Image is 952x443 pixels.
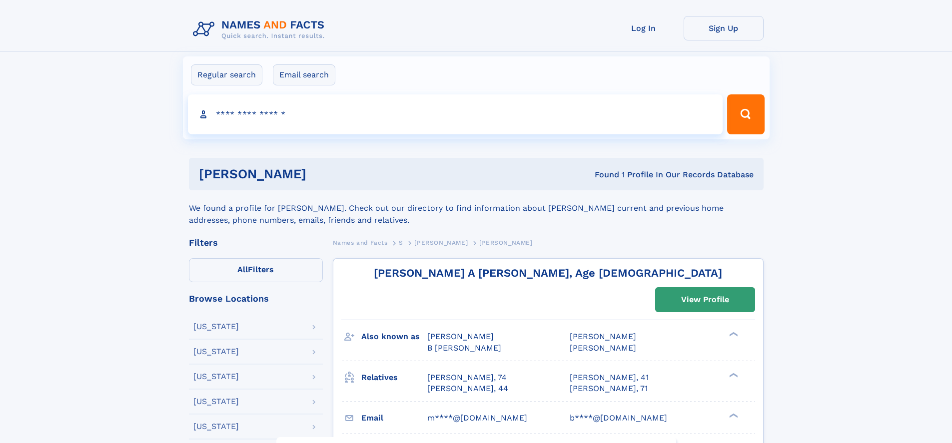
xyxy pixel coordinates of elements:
[681,288,729,311] div: View Profile
[193,398,239,406] div: [US_STATE]
[414,239,468,246] span: [PERSON_NAME]
[427,372,507,383] a: [PERSON_NAME], 74
[570,372,649,383] a: [PERSON_NAME], 41
[656,288,755,312] a: View Profile
[450,169,754,180] div: Found 1 Profile In Our Records Database
[374,267,722,279] a: [PERSON_NAME] A [PERSON_NAME], Age [DEMOGRAPHIC_DATA]
[570,332,636,341] span: [PERSON_NAME]
[427,343,501,353] span: B [PERSON_NAME]
[570,343,636,353] span: [PERSON_NAME]
[333,236,388,249] a: Names and Facts
[414,236,468,249] a: [PERSON_NAME]
[189,16,333,43] img: Logo Names and Facts
[727,94,764,134] button: Search Button
[684,16,764,40] a: Sign Up
[604,16,684,40] a: Log In
[399,236,403,249] a: S
[193,323,239,331] div: [US_STATE]
[199,168,451,180] h1: [PERSON_NAME]
[188,94,723,134] input: search input
[727,372,739,378] div: ❯
[193,373,239,381] div: [US_STATE]
[570,383,648,394] a: [PERSON_NAME], 71
[399,239,403,246] span: S
[193,423,239,431] div: [US_STATE]
[727,412,739,419] div: ❯
[189,238,323,247] div: Filters
[237,265,248,274] span: All
[479,239,533,246] span: [PERSON_NAME]
[427,332,494,341] span: [PERSON_NAME]
[273,64,335,85] label: Email search
[361,328,427,345] h3: Also known as
[361,410,427,427] h3: Email
[189,258,323,282] label: Filters
[727,331,739,338] div: ❯
[427,383,508,394] a: [PERSON_NAME], 44
[191,64,262,85] label: Regular search
[189,190,764,226] div: We found a profile for [PERSON_NAME]. Check out our directory to find information about [PERSON_N...
[193,348,239,356] div: [US_STATE]
[361,369,427,386] h3: Relatives
[189,294,323,303] div: Browse Locations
